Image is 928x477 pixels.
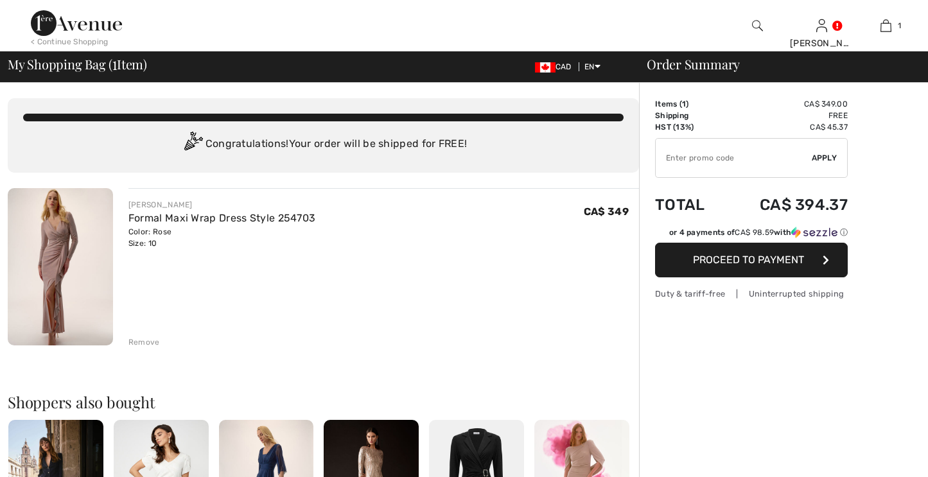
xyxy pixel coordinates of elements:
[128,226,316,249] div: Color: Rose Size: 10
[8,188,113,345] img: Formal Maxi Wrap Dress Style 254703
[584,205,629,218] span: CA$ 349
[693,254,804,266] span: Proceed to Payment
[584,62,600,71] span: EN
[752,18,763,33] img: search the website
[655,183,724,227] td: Total
[724,183,848,227] td: CA$ 394.37
[655,227,848,243] div: or 4 payments ofCA$ 98.59withSezzle Click to learn more about Sezzle
[8,394,639,410] h2: Shoppers also bought
[790,37,853,50] div: [PERSON_NAME]
[816,19,827,31] a: Sign In
[655,110,724,121] td: Shipping
[655,243,848,277] button: Proceed to Payment
[655,98,724,110] td: Items ( )
[812,152,837,164] span: Apply
[669,227,848,238] div: or 4 payments of with
[180,132,206,157] img: Congratulation2.svg
[791,227,837,238] img: Sezzle
[854,18,917,33] a: 1
[724,110,848,121] td: Free
[631,58,920,71] div: Order Summary
[535,62,577,71] span: CAD
[31,36,109,48] div: < Continue Shopping
[8,58,147,71] span: My Shopping Bag ( Item)
[880,18,891,33] img: My Bag
[23,132,624,157] div: Congratulations! Your order will be shipped for FREE!
[128,336,160,348] div: Remove
[128,212,316,224] a: Formal Maxi Wrap Dress Style 254703
[898,20,901,31] span: 1
[735,228,774,237] span: CA$ 98.59
[724,98,848,110] td: CA$ 349.00
[655,288,848,300] div: Duty & tariff-free | Uninterrupted shipping
[112,55,117,71] span: 1
[724,121,848,133] td: CA$ 45.37
[535,62,556,73] img: Canadian Dollar
[655,121,724,133] td: HST (13%)
[31,10,122,36] img: 1ère Avenue
[656,139,812,177] input: Promo code
[682,100,686,108] span: 1
[128,199,316,211] div: [PERSON_NAME]
[816,18,827,33] img: My Info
